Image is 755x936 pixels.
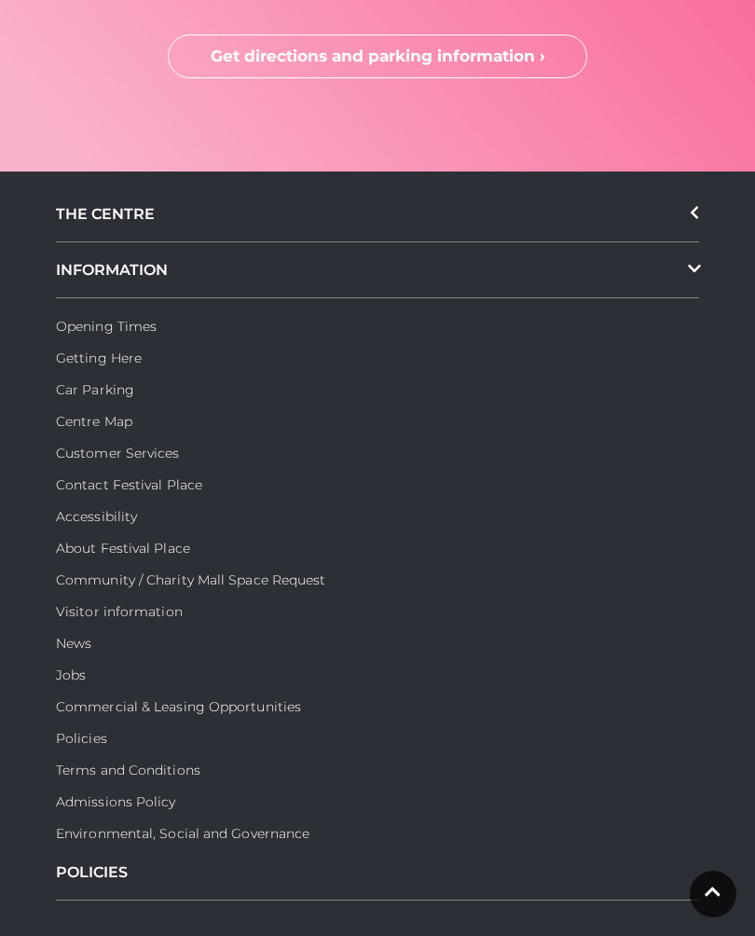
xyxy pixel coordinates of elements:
[56,635,91,652] a: News
[56,762,200,778] a: Terms and Conditions
[56,242,699,298] div: INFORMATION
[56,698,301,715] a: Commercial & Leasing Opportunities
[56,445,180,461] a: Customer Services
[56,381,134,398] a: Car Parking
[56,793,176,810] a: Admissions Policy
[56,825,309,842] a: Environmental, Social and Governance
[56,508,137,525] a: Accessibility
[56,845,699,901] a: POLICIES
[56,540,190,557] a: About Festival Place
[56,603,183,620] a: Visitor information
[56,186,699,242] div: THE CENTRE
[56,571,325,588] a: Community / Charity Mall Space Request
[56,413,132,430] a: Centre Map
[168,34,587,79] a: Get directions and parking information ›
[56,476,202,493] a: Contact Festival Place
[56,730,107,747] a: Policies
[56,318,157,335] a: Opening Times
[56,667,86,683] a: Jobs
[56,350,142,366] a: Getting Here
